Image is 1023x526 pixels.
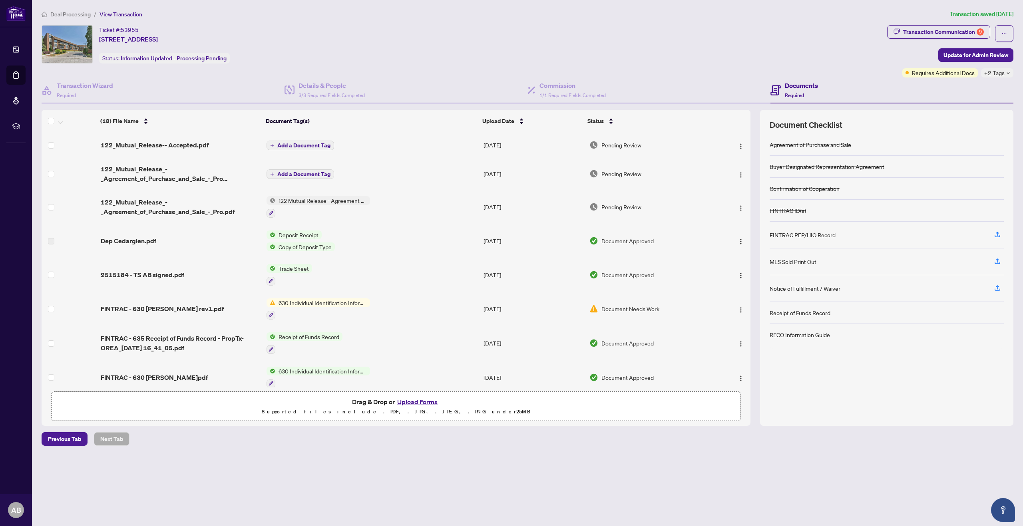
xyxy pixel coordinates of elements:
img: Document Status [589,270,598,279]
span: Trade Sheet [275,264,312,273]
img: Logo [738,143,744,149]
img: Logo [738,375,744,381]
span: 53955 [121,26,139,34]
button: Status IconDeposit ReceiptStatus IconCopy of Deposit Type [267,230,338,251]
span: FINTRAC - 630 [PERSON_NAME] rev1.pdf [101,304,224,314]
span: (18) File Name [100,117,139,125]
th: Upload Date [479,110,584,132]
button: Logo [734,200,747,213]
span: Document Checklist [770,119,842,131]
td: [DATE] [480,326,586,360]
button: Transaction Communication9 [887,25,990,39]
td: [DATE] [480,360,586,395]
span: Add a Document Tag [277,171,330,177]
button: Update for Admin Review [938,48,1013,62]
span: FINTRAC - 635 Receipt of Funds Record - PropTx-OREA_[DATE] 16_41_05.pdf [101,333,260,353]
span: Requires Additional Docs [912,68,975,77]
span: home [42,12,47,17]
img: Status Icon [267,367,275,375]
img: Status Icon [267,332,275,341]
img: Document Status [589,202,598,211]
span: Previous Tab [48,433,81,445]
img: logo [6,6,26,21]
button: Status IconTrade Sheet [267,264,312,286]
span: Required [785,92,804,98]
span: 122_Mutual_Release-- Accepted.pdf [101,140,209,150]
td: [DATE] [480,190,586,224]
img: Status Icon [267,242,275,251]
button: Logo [734,234,747,247]
span: View Transaction [100,11,142,18]
img: Document Status [589,373,598,382]
div: Agreement of Purchase and Sale [770,140,851,149]
img: Logo [738,238,744,245]
img: Logo [738,205,744,211]
div: 9 [977,28,984,36]
button: Logo [734,371,747,384]
span: Required [57,92,76,98]
button: Next Tab [94,432,129,446]
button: Logo [734,139,747,151]
img: Document Status [589,339,598,347]
button: Logo [734,268,747,281]
img: Status Icon [267,298,275,307]
span: Copy of Deposit Type [275,242,335,251]
img: Document Status [589,236,598,245]
span: 122_Mutual_Release_-_Agreement_of_Purchase_and_Sale_-_Pro.pdf [101,197,260,216]
button: Add a Document Tag [267,141,334,150]
span: Add a Document Tag [277,143,330,148]
button: Add a Document Tag [267,169,334,179]
span: Pending Review [601,202,641,211]
img: Status Icon [267,230,275,239]
span: Document Approved [601,373,654,382]
th: Status [584,110,712,132]
span: Update for Admin Review [943,49,1008,62]
span: FINTRAC - 630 [PERSON_NAME]pdf [101,373,208,382]
div: Confirmation of Cooperation [770,184,840,193]
span: plus [270,143,274,147]
button: Logo [734,302,747,315]
article: Transaction saved [DATE] [950,10,1013,19]
h4: Details & People [299,81,365,90]
th: Document Tag(s) [263,110,479,132]
div: Buyer Designated Representation Agreement [770,162,884,171]
span: Information Updated - Processing Pending [121,55,227,62]
button: Upload Forms [395,397,440,407]
img: Document Status [589,169,598,178]
span: Deposit Receipt [275,230,322,239]
img: Logo [738,341,744,347]
span: Document Approved [601,270,654,279]
span: Drag & Drop or [352,397,440,407]
span: down [1006,71,1010,75]
h4: Documents [785,81,818,90]
div: FINTRAC ID(s) [770,206,806,215]
button: Status Icon122 Mutual Release - Agreement of Purchase and Sale [267,196,370,218]
div: Transaction Communication [903,26,984,38]
div: Notice of Fulfillment / Waiver [770,284,840,293]
img: Logo [738,307,744,313]
div: Status: [99,53,230,64]
td: [DATE] [480,132,586,158]
button: Open asap [991,498,1015,522]
span: 122 Mutual Release - Agreement of Purchase and Sale [275,196,370,205]
div: FINTRAC PEP/HIO Record [770,230,836,239]
span: Deal Processing [50,11,91,18]
span: Pending Review [601,169,641,178]
img: Logo [738,272,744,279]
span: 3/3 Required Fields Completed [299,92,365,98]
button: Previous Tab [42,432,88,446]
th: (18) File Name [97,110,263,132]
img: Document Status [589,141,598,149]
td: [DATE] [480,292,586,326]
img: Logo [738,172,744,178]
button: Logo [734,337,747,349]
span: 630 Individual Identification Information Record [275,298,370,307]
span: Pending Review [601,141,641,149]
span: Document Needs Work [601,304,659,313]
img: Document Status [589,304,598,313]
td: [DATE] [480,258,586,292]
td: [DATE] [480,158,586,190]
span: Status [587,117,604,125]
p: Supported files include .PDF, .JPG, .JPEG, .PNG under 25 MB [56,407,736,417]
